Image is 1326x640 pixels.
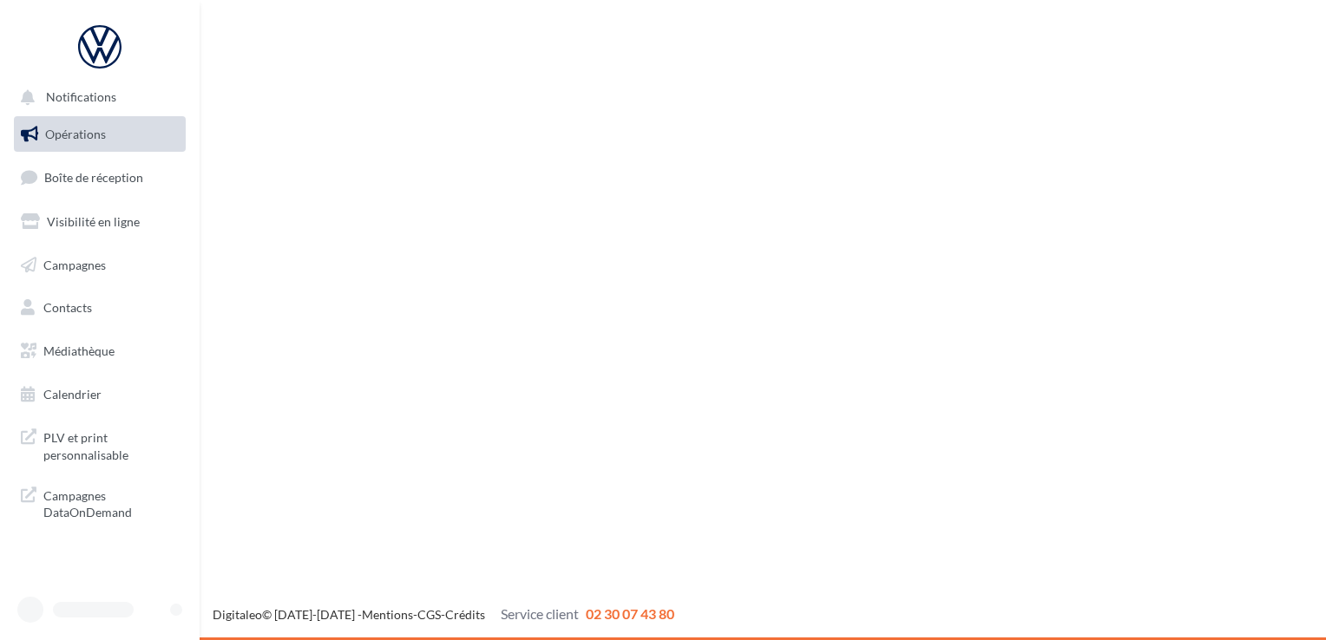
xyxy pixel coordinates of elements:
span: Calendrier [43,387,102,402]
a: CGS [417,607,441,622]
span: 02 30 07 43 80 [586,605,674,622]
span: Service client [501,605,579,622]
span: Opérations [45,127,106,141]
span: Contacts [43,300,92,315]
a: Boîte de réception [10,159,189,196]
span: Notifications [46,90,116,105]
a: PLV et print personnalisable [10,419,189,470]
a: Mentions [362,607,413,622]
span: Campagnes [43,257,106,271]
span: Médiathèque [43,343,115,358]
a: Contacts [10,290,189,326]
span: Campagnes DataOnDemand [43,484,179,521]
a: Médiathèque [10,333,189,369]
span: © [DATE]-[DATE] - - - [213,607,674,622]
a: Crédits [445,607,485,622]
span: Boîte de réception [44,170,143,185]
a: Opérations [10,116,189,153]
a: Campagnes DataOnDemand [10,477,189,528]
a: Visibilité en ligne [10,204,189,240]
span: PLV et print personnalisable [43,426,179,463]
span: Visibilité en ligne [47,214,140,229]
a: Digitaleo [213,607,262,622]
a: Calendrier [10,376,189,413]
a: Campagnes [10,247,189,284]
